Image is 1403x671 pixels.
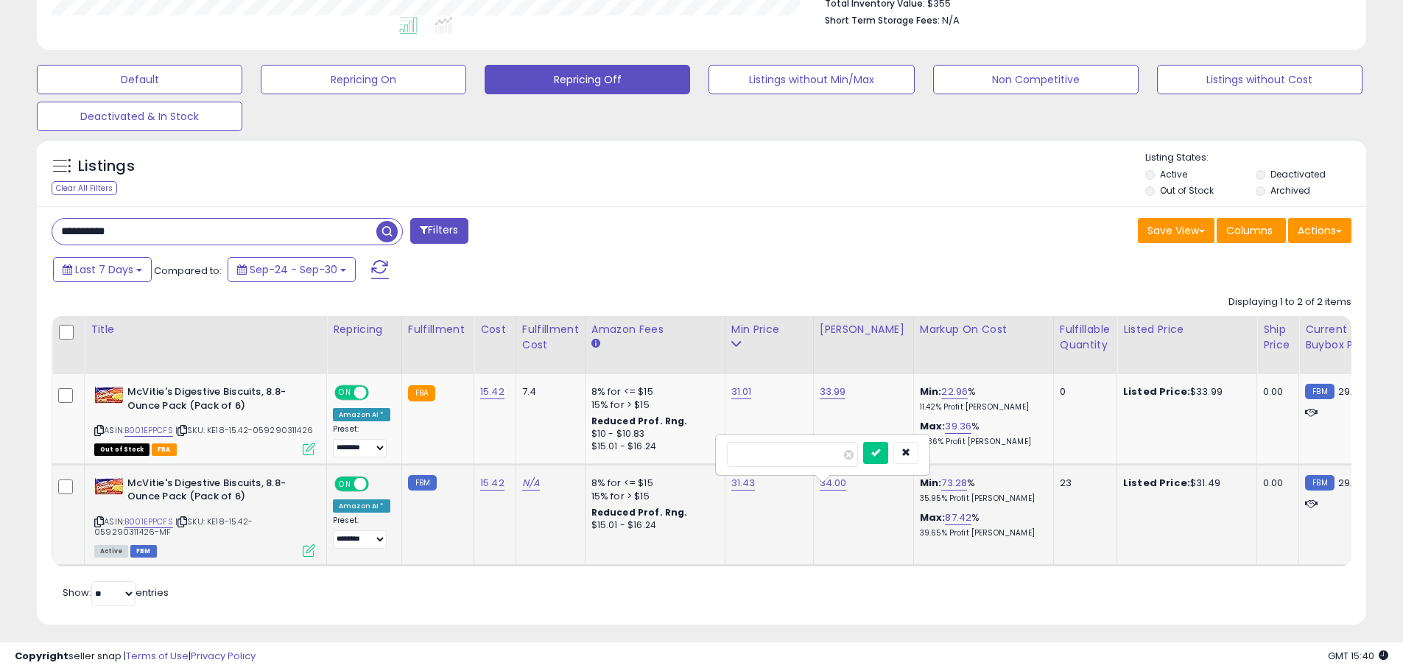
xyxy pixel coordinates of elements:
[591,477,714,490] div: 8% for <= $15
[94,545,128,558] span: All listings currently available for purchase on Amazon
[591,398,714,412] div: 15% for > $15
[731,476,756,491] a: 31.43
[820,322,907,337] div: [PERSON_NAME]
[820,384,846,399] a: 33.99
[15,649,68,663] strong: Copyright
[480,476,504,491] a: 15.42
[1123,384,1190,398] b: Listed Price:
[1060,322,1111,353] div: Fulfillable Quantity
[124,424,173,437] a: B001EPPCFS
[37,65,242,94] button: Default
[591,415,688,427] b: Reduced Prof. Rng.
[78,156,135,177] h5: Listings
[522,322,579,353] div: Fulfillment Cost
[408,475,437,491] small: FBM
[920,476,942,490] b: Min:
[94,385,124,404] img: 51xkuOkCyCL._SL40_.jpg
[1338,476,1365,490] span: 29.99
[1305,322,1381,353] div: Current Buybox Price
[333,424,390,457] div: Preset:
[920,510,946,524] b: Max:
[1123,322,1251,337] div: Listed Price
[130,545,157,558] span: FBM
[333,499,390,513] div: Amazon AI *
[126,649,189,663] a: Terms of Use
[1228,295,1351,309] div: Displaying 1 to 2 of 2 items
[1328,649,1388,663] span: 2025-10-8 15:40 GMT
[825,14,940,27] b: Short Term Storage Fees:
[154,264,222,278] span: Compared to:
[63,586,169,600] span: Show: entries
[920,528,1042,538] p: 39.65% Profit [PERSON_NAME]
[731,322,807,337] div: Min Price
[591,440,714,453] div: $15.01 - $16.24
[485,65,690,94] button: Repricing Off
[942,13,960,27] span: N/A
[336,387,354,399] span: ON
[1338,384,1365,398] span: 29.99
[367,387,390,399] span: OFF
[920,493,1042,504] p: 35.95% Profit [PERSON_NAME]
[1263,322,1293,353] div: Ship Price
[1305,384,1334,399] small: FBM
[920,419,946,433] b: Max:
[913,316,1053,374] th: The percentage added to the cost of goods (COGS) that forms the calculator for Min & Max prices.
[367,477,390,490] span: OFF
[408,322,468,337] div: Fulfillment
[941,476,967,491] a: 73.28
[708,65,914,94] button: Listings without Min/Max
[52,181,117,195] div: Clear All Filters
[1123,477,1245,490] div: $31.49
[920,420,1042,447] div: %
[1263,477,1287,490] div: 0.00
[1305,475,1334,491] small: FBM
[15,650,256,664] div: seller snap | |
[1217,218,1286,243] button: Columns
[1160,168,1187,180] label: Active
[591,322,719,337] div: Amazon Fees
[591,490,714,503] div: 15% for > $15
[191,649,256,663] a: Privacy Policy
[1138,218,1214,243] button: Save View
[591,337,600,351] small: Amazon Fees.
[920,477,1042,504] div: %
[920,511,1042,538] div: %
[480,322,510,337] div: Cost
[1263,385,1287,398] div: 0.00
[152,443,177,456] span: FBA
[731,384,752,399] a: 31.01
[1270,168,1326,180] label: Deactivated
[945,510,971,525] a: 87.42
[933,65,1139,94] button: Non Competitive
[920,384,942,398] b: Min:
[1145,151,1366,165] p: Listing States:
[591,506,688,519] b: Reduced Prof. Rng.
[94,443,150,456] span: All listings that are currently out of stock and unavailable for purchase on Amazon
[75,262,133,277] span: Last 7 Days
[591,385,714,398] div: 8% for <= $15
[820,476,847,491] a: 34.00
[522,476,540,491] a: N/A
[920,322,1047,337] div: Markup on Cost
[336,477,354,490] span: ON
[94,516,253,538] span: | SKU: KE18-15.42-059290311426-MF
[920,385,1042,412] div: %
[127,477,306,507] b: McVitie's Digestive Biscuits, 8.8-Ounce Pack (Pack of 6)
[175,424,313,436] span: | SKU: KE18-15.42-059290311426
[333,322,395,337] div: Repricing
[94,477,124,495] img: 51xkuOkCyCL._SL40_.jpg
[1123,385,1245,398] div: $33.99
[945,419,971,434] a: 39.36
[1123,476,1190,490] b: Listed Price:
[1060,477,1105,490] div: 23
[920,402,1042,412] p: 11.42% Profit [PERSON_NAME]
[1270,184,1310,197] label: Archived
[522,385,574,398] div: 7.4
[127,385,306,416] b: McVitie's Digestive Biscuits, 8.8-Ounce Pack (Pack of 6)
[1160,184,1214,197] label: Out of Stock
[408,385,435,401] small: FBA
[1060,385,1105,398] div: 0
[1226,223,1273,238] span: Columns
[1157,65,1362,94] button: Listings without Cost
[1288,218,1351,243] button: Actions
